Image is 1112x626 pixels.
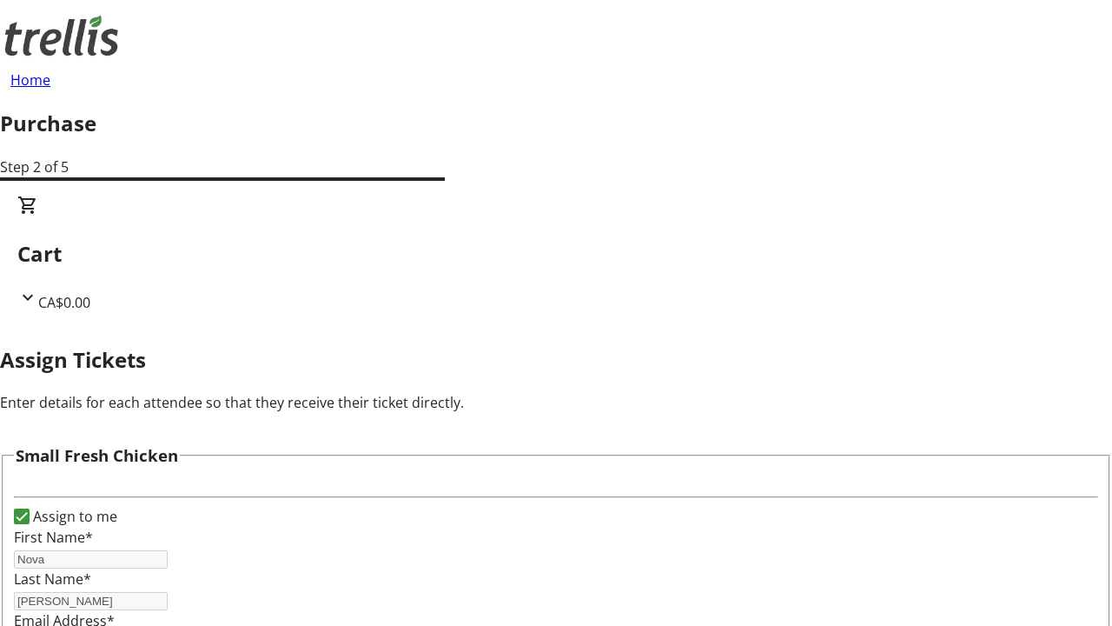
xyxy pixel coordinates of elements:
[30,506,117,527] label: Assign to me
[16,443,178,468] h3: Small Fresh Chicken
[17,238,1095,270] h2: Cart
[14,569,91,589] label: Last Name*
[17,195,1095,313] div: CartCA$0.00
[14,528,93,547] label: First Name*
[38,293,90,312] span: CA$0.00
